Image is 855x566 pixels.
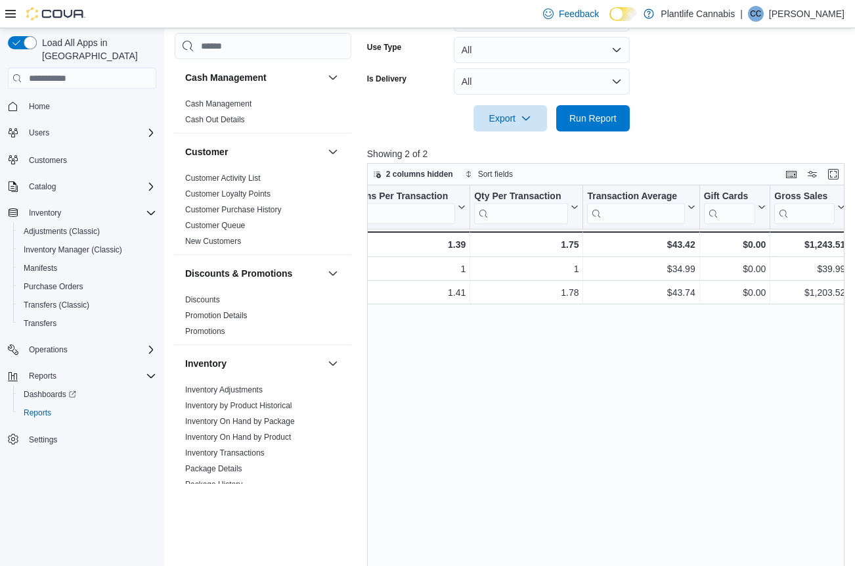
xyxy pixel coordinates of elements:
[13,404,162,422] button: Reports
[185,205,282,214] a: Customer Purchase History
[185,145,322,158] button: Customer
[325,266,341,281] button: Discounts & Promotions
[185,99,252,109] span: Cash Management
[13,222,162,241] button: Adjustments (Classic)
[703,191,766,224] button: Gift Cards
[538,1,604,27] a: Feedback
[175,292,351,344] div: Discounts & Promotions
[185,71,322,84] button: Cash Management
[353,261,466,277] div: 1
[3,204,162,222] button: Inventory
[18,279,156,295] span: Purchase Orders
[185,416,295,427] span: Inventory On Hand by Package
[774,285,845,300] div: $1,203.52
[18,297,156,313] span: Transfers (Classic)
[185,267,322,280] button: Discounts & Promotions
[769,6,844,22] p: [PERSON_NAME]
[29,155,67,166] span: Customers
[740,6,743,22] p: |
[24,205,156,221] span: Inventory
[185,99,252,108] a: Cash Management
[748,6,764,22] div: Clarke Cole
[481,105,539,131] span: Export
[587,261,695,277] div: $34.99
[29,101,50,112] span: Home
[783,166,799,182] button: Keyboard shortcuts
[24,368,62,384] button: Reports
[24,342,156,358] span: Operations
[352,237,466,252] div: 1.39
[13,385,162,404] a: Dashboards
[703,191,755,224] div: Gift Card Sales
[474,237,579,252] div: 1.75
[29,435,57,445] span: Settings
[3,341,162,359] button: Operations
[185,357,227,370] h3: Inventory
[750,6,761,22] span: CC
[24,125,55,141] button: Users
[587,191,684,224] div: Transaction Average
[18,405,156,421] span: Reports
[185,114,245,125] span: Cash Out Details
[703,285,766,300] div: $0.00
[185,236,241,247] span: New Customers
[185,220,245,231] span: Customer Queue
[454,68,630,95] button: All
[24,281,83,292] span: Purchase Orders
[3,97,162,116] button: Home
[24,431,156,448] span: Settings
[185,189,271,199] span: Customer Loyalty Points
[185,401,292,410] a: Inventory by Product Historical
[24,263,57,273] span: Manifests
[3,124,162,142] button: Users
[18,260,62,276] a: Manifests
[185,310,248,321] span: Promotion Details
[460,166,518,182] button: Sort fields
[559,7,599,20] span: Feedback
[368,166,458,182] button: 2 columns hidden
[18,316,62,331] a: Transfers
[569,112,617,125] span: Run Report
[24,153,72,168] a: Customers
[774,191,845,224] button: Gross Sales
[454,37,630,63] button: All
[474,261,579,277] div: 1
[24,300,89,310] span: Transfers (Classic)
[24,318,56,329] span: Transfers
[13,314,162,333] button: Transfers
[185,357,322,370] button: Inventory
[352,191,455,203] div: Items Per Transaction
[3,367,162,385] button: Reports
[587,191,695,224] button: Transaction Average
[18,279,89,295] a: Purchase Orders
[587,191,684,203] div: Transaction Average
[367,42,401,53] label: Use Type
[185,295,220,304] a: Discounts
[3,177,162,196] button: Catalog
[478,169,513,179] span: Sort fields
[185,311,248,320] a: Promotion Details
[29,128,49,138] span: Users
[18,260,156,276] span: Manifests
[587,285,695,300] div: $43.74
[185,385,263,395] span: Inventory Adjustments
[185,433,291,442] a: Inventory On Hand by Product
[325,144,341,160] button: Customer
[185,463,242,474] span: Package Details
[18,224,156,239] span: Adjustments (Classic)
[185,267,292,280] h3: Discounts & Promotions
[185,174,261,183] a: Customer Activity List
[474,191,568,224] div: Qty Per Transaction
[386,169,453,179] span: 2 columns hidden
[24,98,156,114] span: Home
[29,344,68,355] span: Operations
[474,285,579,300] div: 1.78
[185,480,242,489] a: Package History
[24,99,55,114] a: Home
[367,74,406,84] label: Is Delivery
[609,7,637,21] input: Dark Mode
[185,400,292,411] span: Inventory by Product Historical
[185,189,271,199] a: Customer Loyalty Points
[185,115,245,124] a: Cash Out Details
